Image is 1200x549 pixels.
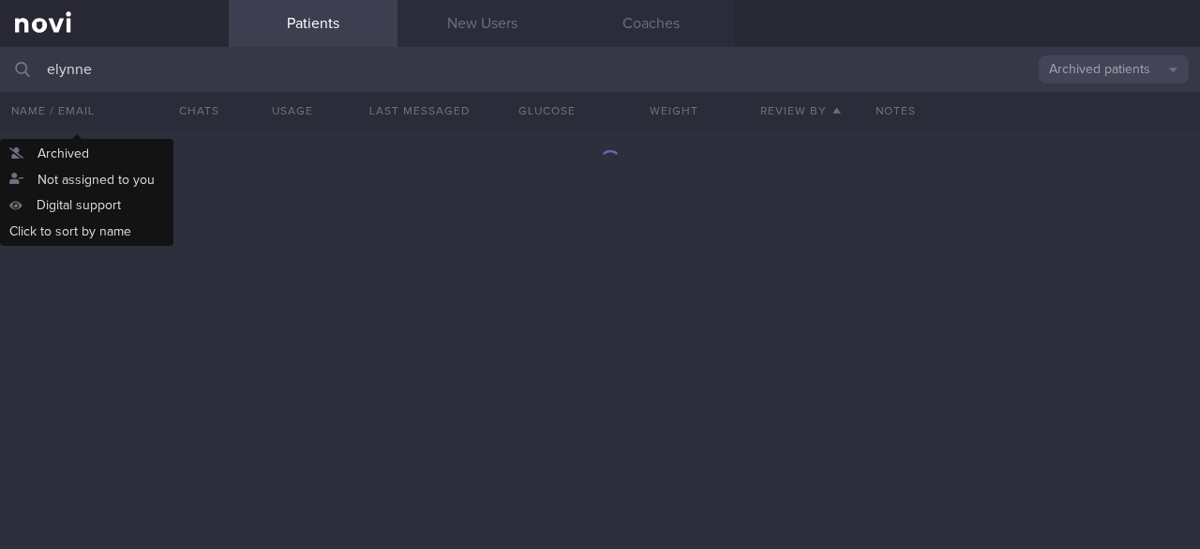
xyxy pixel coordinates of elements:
div: Notes [864,92,1200,130]
button: Weight [610,92,737,130]
button: Archived patients [1039,55,1189,84]
button: Glucose [483,92,609,130]
button: Last Messaged [356,92,483,130]
button: Review By [737,92,863,130]
div: Usage [229,92,355,130]
button: Chats [154,92,229,130]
